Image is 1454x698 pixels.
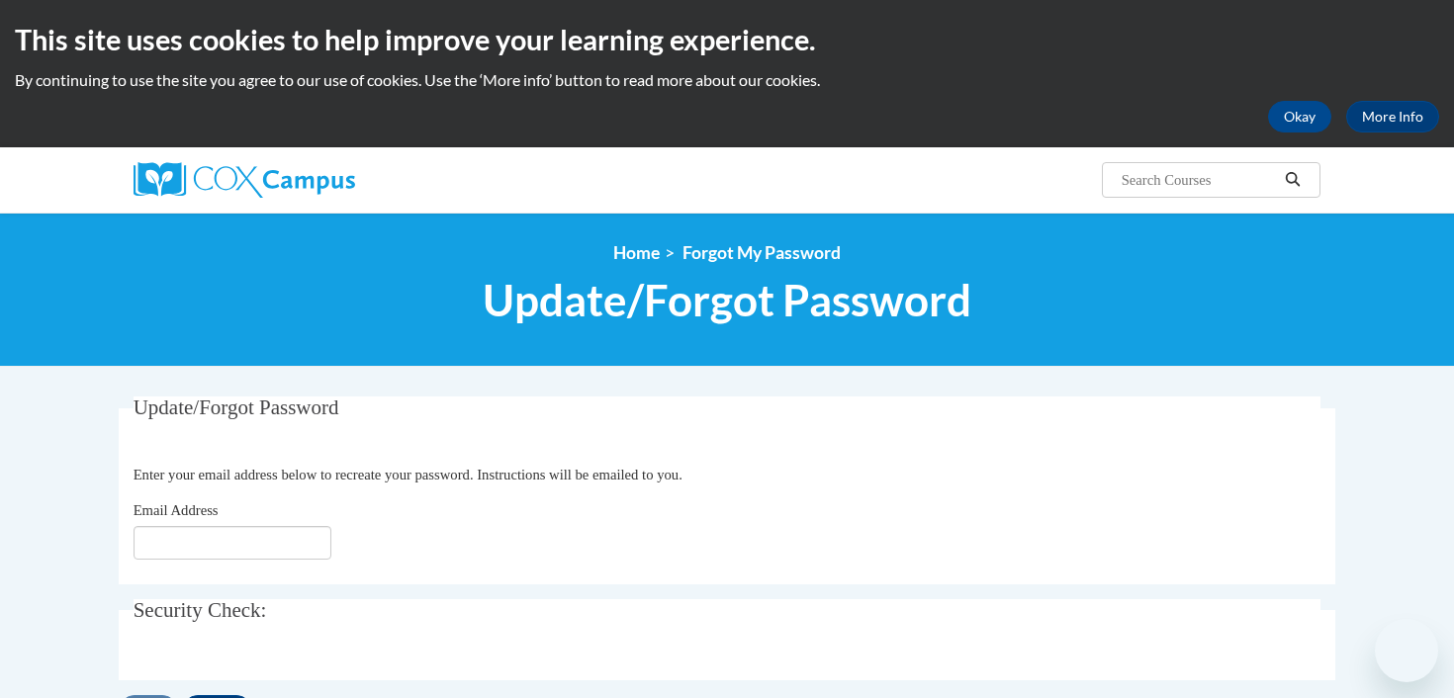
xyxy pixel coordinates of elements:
[1346,101,1439,132] a: More Info
[134,395,339,419] span: Update/Forgot Password
[613,242,660,263] a: Home
[1375,619,1438,682] iframe: Button to launch messaging window
[15,20,1439,59] h2: This site uses cookies to help improve your learning experience.
[134,162,509,198] a: Cox Campus
[134,502,219,518] span: Email Address
[134,526,331,560] input: Email
[134,467,682,482] span: Enter your email address below to recreate your password. Instructions will be emailed to you.
[15,69,1439,91] p: By continuing to use the site you agree to our use of cookies. Use the ‘More info’ button to read...
[134,598,267,622] span: Security Check:
[682,242,841,263] span: Forgot My Password
[1268,101,1331,132] button: Okay
[1120,168,1278,192] input: Search Courses
[483,274,971,326] span: Update/Forgot Password
[1278,168,1308,192] button: Search
[134,162,355,198] img: Cox Campus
